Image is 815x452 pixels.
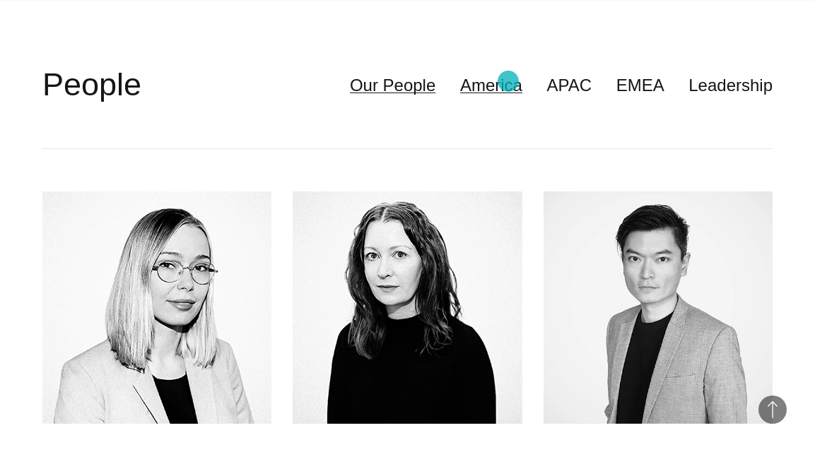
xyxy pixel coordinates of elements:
h2: People [42,64,141,106]
a: Leadership [688,72,773,99]
img: Daniel Ng [544,191,773,424]
img: Jen Higgins [293,191,522,424]
a: EMEA [616,72,664,99]
a: APAC [546,72,592,99]
button: Back to Top [758,395,787,424]
img: Walt Drkula [42,191,271,424]
a: America [460,72,522,99]
a: Our People [350,72,435,99]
